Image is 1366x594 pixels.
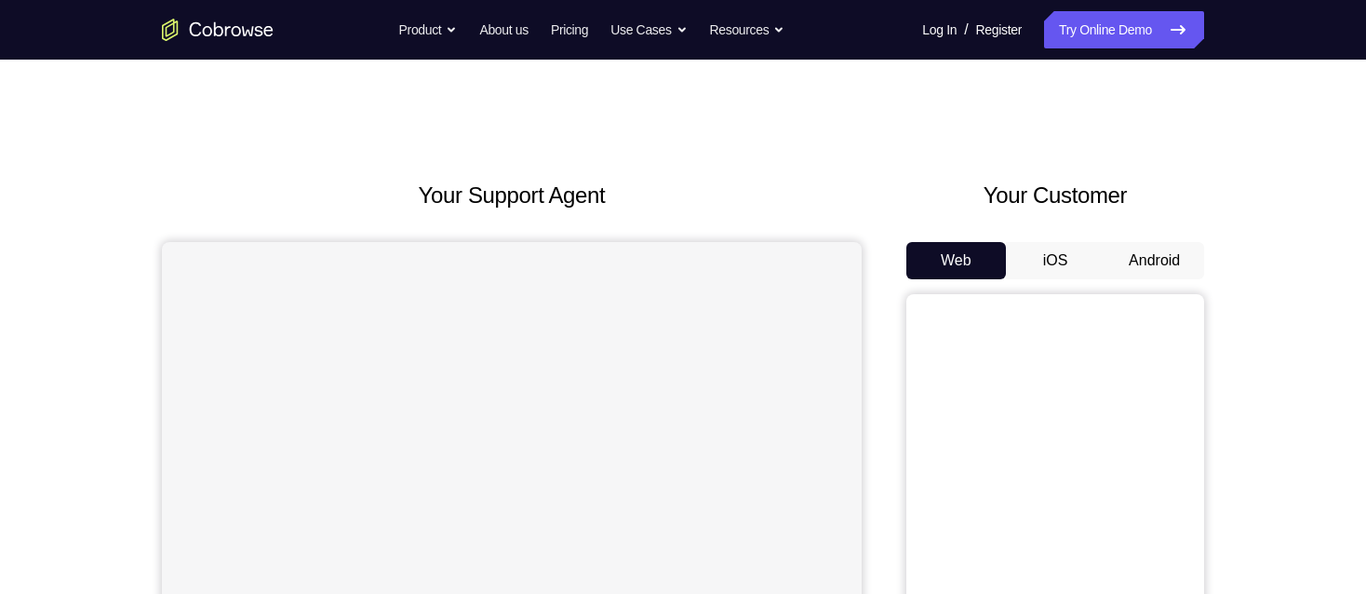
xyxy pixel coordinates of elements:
a: About us [479,11,528,48]
a: Pricing [551,11,588,48]
h2: Your Support Agent [162,179,862,212]
button: Use Cases [610,11,687,48]
button: Resources [710,11,785,48]
button: Product [399,11,458,48]
button: Android [1105,242,1204,279]
a: Go to the home page [162,19,274,41]
a: Register [976,11,1022,48]
button: Web [906,242,1006,279]
a: Try Online Demo [1044,11,1204,48]
a: Log In [922,11,957,48]
span: / [964,19,968,41]
button: iOS [1006,242,1105,279]
h2: Your Customer [906,179,1204,212]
